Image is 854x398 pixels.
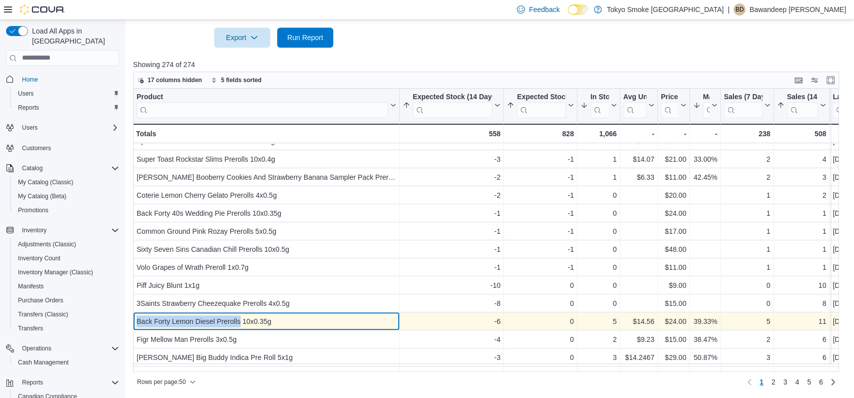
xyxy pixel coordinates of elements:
div: $48.00 [661,243,686,255]
span: Reports [18,376,119,388]
div: Expected Stock (7 Days) [517,92,566,118]
a: Next page [827,376,839,388]
div: 2 [777,189,826,201]
input: Dark Mode [568,5,589,15]
a: Home [18,74,42,86]
span: Run Report [287,33,323,43]
div: Figr Mellow Man Prerolls 3x0.5g [137,333,396,345]
div: 3Saints Strawberry Cheezequake Prerolls 4x0.5g [137,297,396,309]
div: -3 [403,369,500,381]
button: Margin [693,92,717,118]
div: In Stock Qty [590,92,609,118]
div: 39.33% [693,315,717,327]
button: Inventory [2,223,123,237]
button: Run Report [277,28,333,48]
span: Promotions [18,206,49,214]
div: 0 [580,297,617,309]
span: Transfers (Classic) [18,310,68,318]
div: 6 [777,351,826,363]
div: Price [661,92,678,102]
span: 2 [771,377,775,387]
div: Totals [136,128,396,140]
span: Operations [18,342,119,354]
span: Inventory [18,224,119,236]
button: Price [661,92,686,118]
div: -1 [507,207,574,219]
div: -8 [403,297,500,309]
div: 508 [777,128,826,140]
div: 828 [507,128,574,140]
img: Cova [20,5,65,15]
div: $6.08 [623,135,654,147]
a: Inventory Count [14,252,65,264]
div: Bawandeep Dhesi [733,4,745,16]
div: [PERSON_NAME] Big Buddy Indica Pre Roll 5x1g [137,351,396,363]
div: 0 [580,261,617,273]
div: Piff Juicy Blunt 1x1g [137,279,396,291]
div: -1 [507,225,574,237]
div: - [693,128,717,140]
span: Transfers [14,322,119,334]
div: 0 [507,333,574,345]
div: In Stock Qty [590,92,609,102]
button: Customers [2,141,123,155]
span: 17 columns hidden [148,76,202,84]
button: Export [214,28,270,48]
div: $21.00 [661,153,686,165]
a: Reports [14,102,43,114]
div: -1 [507,189,574,201]
button: Enter fullscreen [824,74,836,86]
span: Operations [22,344,52,352]
div: $11.00 [661,171,686,183]
span: Customers [22,144,51,152]
div: 8 [777,297,826,309]
a: My Catalog (Classic) [14,176,78,188]
div: 3 [777,369,826,381]
div: $17.00 [661,225,686,237]
span: 5 [807,377,811,387]
button: Sales (14 Days) [777,92,826,118]
div: -1 [403,225,500,237]
div: 0 [580,243,617,255]
div: 0 [507,315,574,327]
div: Margin [703,92,709,118]
a: Page 4 of 6 [791,374,803,390]
span: Inventory [22,226,47,234]
div: 0 [724,369,770,381]
span: Cash Management [14,356,119,368]
div: 0 [507,369,574,381]
div: $9.00 [661,279,686,291]
button: Users [10,87,123,101]
p: Tokyo Smoke [GEOGRAPHIC_DATA] [607,4,724,16]
span: Cash Management [18,358,69,366]
div: 0 [580,369,617,381]
span: My Catalog (Classic) [14,176,119,188]
div: 558 [403,128,500,140]
div: -6 [403,315,500,327]
div: 0 [580,207,617,219]
button: Previous page [743,376,755,388]
a: Inventory Manager (Classic) [14,266,97,278]
button: Reports [18,376,47,388]
div: 11 [777,315,826,327]
div: Avg Unit Cost [623,92,646,102]
span: Purchase Orders [14,294,119,306]
div: 1 [777,243,826,255]
div: -10 [403,279,500,291]
div: Common Ground Pink Rozay Prerolls 5x0.5g [137,225,396,237]
div: $15.00 [661,297,686,309]
button: Display options [808,74,820,86]
div: 50.87% [693,351,717,363]
div: -1 [507,153,574,165]
button: Rows per page:50 [133,376,200,388]
div: Product [137,92,388,102]
a: Page 3 of 6 [779,374,791,390]
div: Expected Stock (14 Days) [413,92,492,118]
span: Inventory Manager (Classic) [18,268,93,276]
button: Promotions [10,203,123,217]
span: Users [18,122,119,134]
div: Super Toast Rockstar Slims Prerolls 10x0.4g [137,153,396,165]
button: Cash Management [10,355,123,369]
ul: Pagination for preceding grid [755,374,827,390]
div: Sales (14 Days) [787,92,818,102]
